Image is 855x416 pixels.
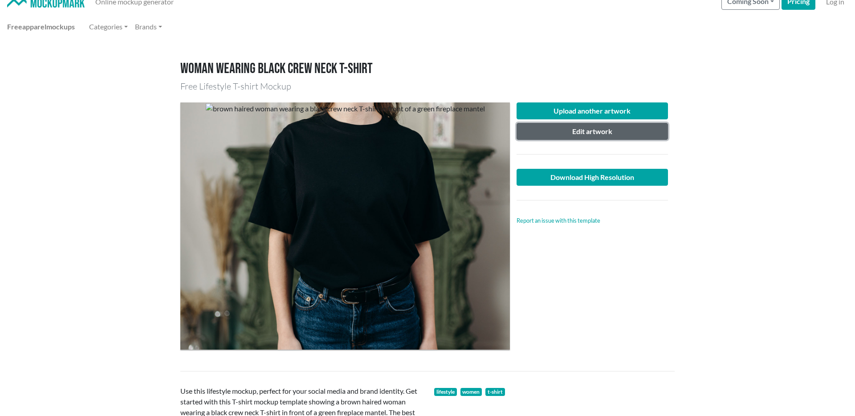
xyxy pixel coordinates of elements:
button: Edit artwork [517,123,668,140]
span: apparel [22,22,46,31]
button: Upload another artwork [517,102,668,119]
h3: Free Lifestyle T-shirt Mockup [180,81,675,92]
a: lifestyle [434,388,457,396]
h1: Woman wearing black crew neck T-shirt [180,61,675,77]
a: Report an issue with this template [517,217,600,224]
a: Freeapparelmockups [4,18,78,36]
a: t-shirt [485,388,505,396]
a: Download High Resolution [517,169,668,186]
span: women [460,388,482,396]
a: Categories [85,18,131,36]
a: Brands [131,18,166,36]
